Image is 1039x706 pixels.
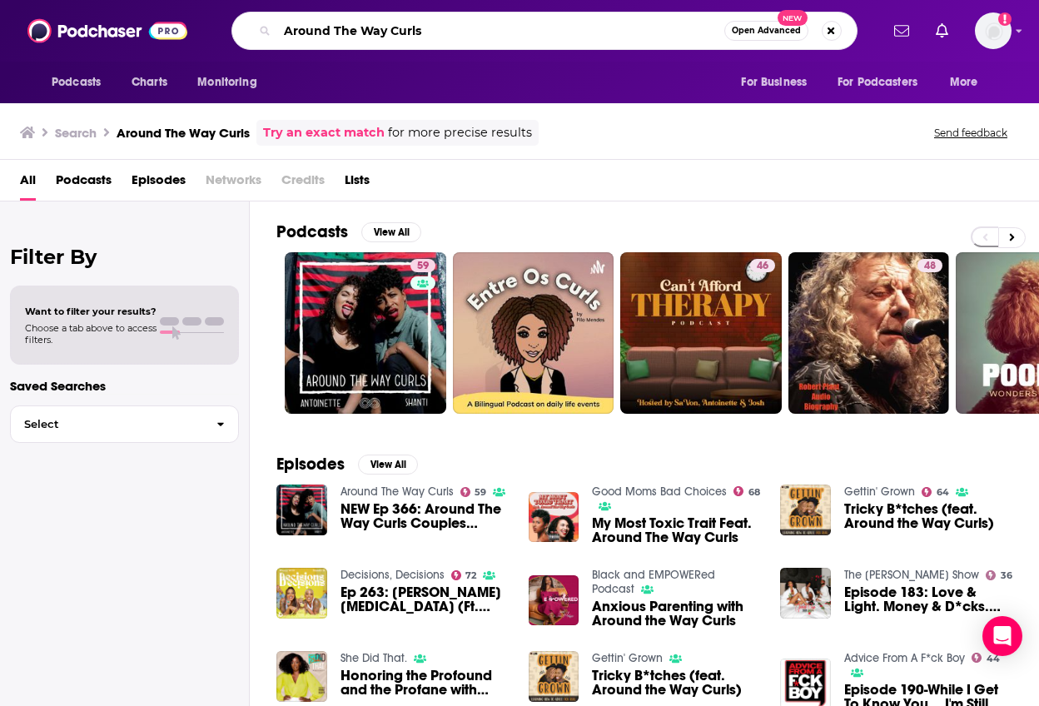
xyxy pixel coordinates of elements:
[276,568,327,619] a: Ep 263: Madonna-Whore Complex (Ft. Around the Way Curls Podcast)
[987,655,1000,663] span: 44
[410,259,435,272] a: 59
[388,123,532,142] span: for more precise results
[341,669,509,697] a: Honoring the Profound and the Profane with Around the Way Curls
[281,167,325,201] span: Credits
[982,616,1022,656] div: Open Intercom Messenger
[592,651,663,665] a: Gettin' Grown
[887,17,916,45] a: Show notifications dropdown
[750,259,775,272] a: 46
[757,258,768,275] span: 46
[929,126,1012,140] button: Send feedback
[529,575,579,626] img: Anxious Parenting with Around the Way Curls
[341,585,509,614] span: Ep 263: [PERSON_NAME][MEDICAL_DATA] (Ft. Around the Way Curls Podcast)
[276,221,348,242] h2: Podcasts
[592,669,760,697] a: Tricky B*tches (feat. Around the Way Curls)
[1001,572,1012,579] span: 36
[285,252,446,414] a: 59
[25,306,157,317] span: Want to filter your results?
[361,222,421,242] button: View All
[20,167,36,201] a: All
[263,123,385,142] a: Try an exact match
[924,258,936,275] span: 48
[844,485,915,499] a: Gettin' Grown
[56,167,112,201] a: Podcasts
[11,419,203,430] span: Select
[206,167,261,201] span: Networks
[276,485,327,535] img: NEW Ep 366: Around The Way Curls Couples Therapy
[950,71,978,94] span: More
[276,651,327,702] img: Honoring the Profound and the Profane with Around the Way Curls
[27,15,187,47] img: Podchaser - Follow, Share and Rate Podcasts
[276,221,421,242] a: PodcastsView All
[529,492,579,543] img: My Most Toxic Trait Feat. Around The Way Curls
[186,67,278,98] button: open menu
[417,258,429,275] span: 59
[341,568,445,582] a: Decisions, Decisions
[276,454,345,475] h2: Episodes
[358,455,418,475] button: View All
[998,12,1012,26] svg: Add a profile image
[938,67,999,98] button: open menu
[844,502,1012,530] span: Tricky B*tches (feat. Around the Way Curls)
[55,125,97,141] h3: Search
[844,568,979,582] a: The Oprah Rose Show
[748,489,760,496] span: 68
[10,405,239,443] button: Select
[117,125,250,141] h3: Around The Way Curls
[231,12,858,50] div: Search podcasts, credits, & more...
[844,585,1012,614] a: Episode 183: Love & Light. Money & D*cks. (feat. Around The Way Curls Podcast)
[592,599,760,628] a: Anxious Parenting with Around the Way Curls
[345,167,370,201] a: Lists
[277,17,724,44] input: Search podcasts, credits, & more...
[276,454,418,475] a: EpisodesView All
[121,67,177,98] a: Charts
[780,568,831,619] img: Episode 183: Love & Light. Money & D*cks. (feat. Around The Way Curls Podcast)
[975,12,1012,49] img: User Profile
[778,10,808,26] span: New
[475,489,486,496] span: 59
[922,487,949,497] a: 64
[52,71,101,94] span: Podcasts
[465,572,476,579] span: 72
[929,17,955,45] a: Show notifications dropdown
[592,568,715,596] a: Black and EMPOWERed Podcast
[827,67,942,98] button: open menu
[729,67,828,98] button: open menu
[937,489,949,496] span: 64
[592,516,760,544] a: My Most Toxic Trait Feat. Around The Way Curls
[780,485,831,535] img: Tricky B*tches (feat. Around the Way Curls)
[341,485,454,499] a: Around The Way Curls
[917,259,942,272] a: 48
[529,651,579,702] img: Tricky B*tches (feat. Around the Way Curls)
[975,12,1012,49] span: Logged in as laprteam
[132,167,186,201] a: Episodes
[724,21,808,41] button: Open AdvancedNew
[788,252,950,414] a: 48
[986,570,1012,580] a: 36
[620,252,782,414] a: 46
[460,487,487,497] a: 59
[838,71,917,94] span: For Podcasters
[733,486,760,496] a: 68
[592,485,727,499] a: Good Moms Bad Choices
[341,502,509,530] a: NEW Ep 366: Around The Way Curls Couples Therapy
[341,651,407,665] a: She Did That.
[741,71,807,94] span: For Business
